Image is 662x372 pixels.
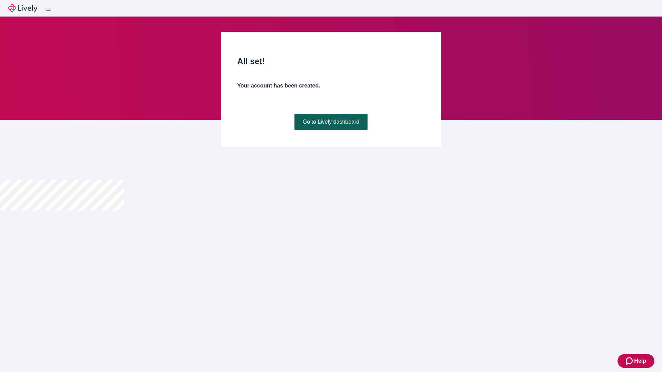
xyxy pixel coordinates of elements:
h2: All set! [237,55,425,68]
a: Go to Lively dashboard [294,114,368,130]
button: Log out [46,9,51,11]
img: Lively [8,4,37,12]
h4: Your account has been created. [237,82,425,90]
span: Help [634,357,646,365]
button: Zendesk support iconHelp [618,354,654,368]
svg: Zendesk support icon [626,357,634,365]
